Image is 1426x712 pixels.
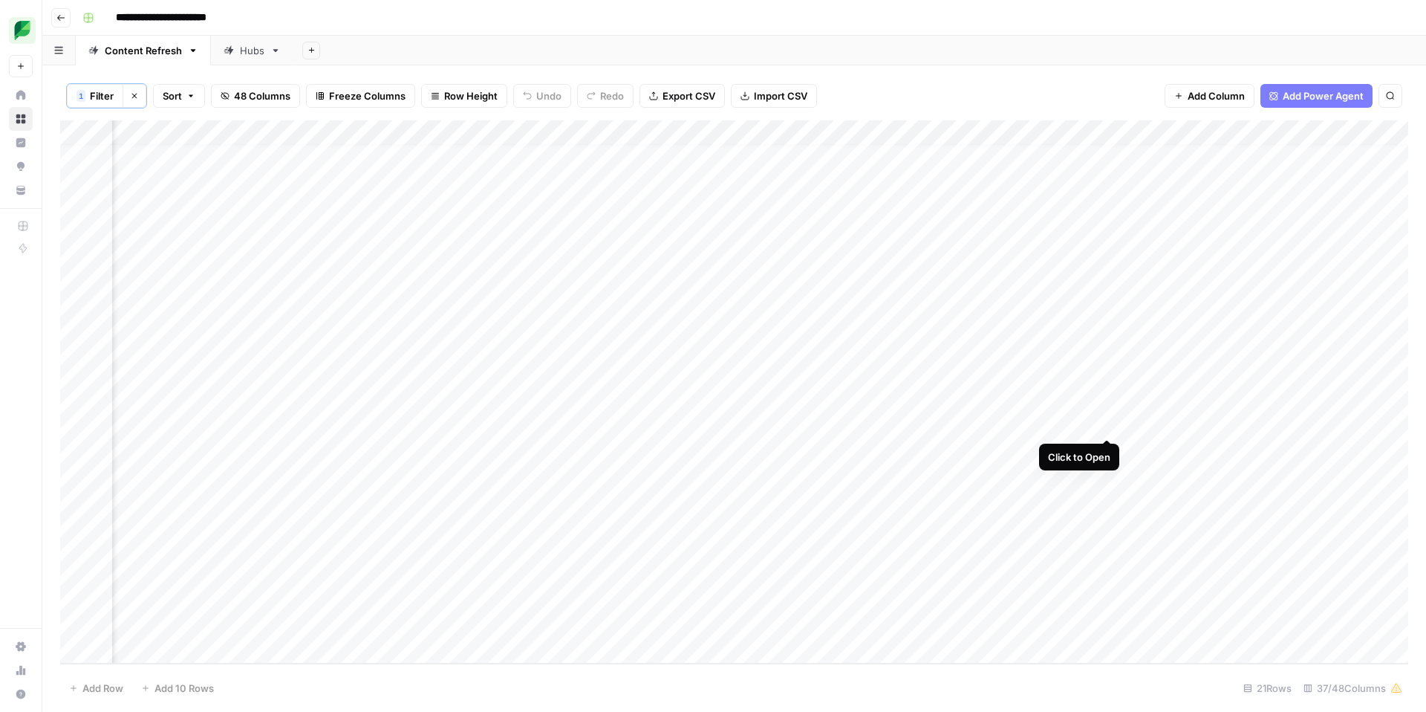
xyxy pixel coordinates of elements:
span: Add Row [82,681,123,696]
div: Click to Open [1048,450,1110,465]
span: 48 Columns [234,88,290,103]
button: Add Column [1165,84,1254,108]
span: Export CSV [662,88,715,103]
span: Row Height [444,88,498,103]
button: Redo [577,84,634,108]
button: Sort [153,84,205,108]
img: SproutSocial Logo [9,17,36,44]
div: 21 Rows [1237,676,1298,700]
button: Add 10 Rows [132,676,223,700]
span: Sort [163,88,182,103]
button: Row Height [421,84,507,108]
div: 37/48 Columns [1298,676,1408,700]
span: Undo [536,88,561,103]
a: Usage [9,658,33,682]
a: Hubs [211,36,293,65]
button: 1Filter [67,84,123,108]
span: Add 10 Rows [154,681,214,696]
a: Home [9,83,33,107]
a: Browse [9,107,33,131]
div: 1 [76,90,85,102]
a: Your Data [9,178,33,202]
button: Export CSV [639,84,725,108]
span: Filter [90,88,114,103]
button: Add Row [60,676,132,700]
a: Opportunities [9,155,33,178]
div: Hubs [240,43,264,58]
a: Content Refresh [76,36,211,65]
a: Settings [9,635,33,658]
span: 1 [79,90,83,102]
span: Add Column [1188,88,1245,103]
div: Content Refresh [105,43,182,58]
a: Insights [9,131,33,155]
span: Redo [600,88,624,103]
button: Add Power Agent [1260,84,1373,108]
button: 48 Columns [211,84,300,108]
button: Freeze Columns [306,84,415,108]
button: Undo [513,84,571,108]
span: Import CSV [754,88,807,103]
button: Workspace: SproutSocial [9,12,33,49]
button: Help + Support [9,682,33,706]
span: Add Power Agent [1283,88,1364,103]
button: Import CSV [731,84,817,108]
span: Freeze Columns [329,88,406,103]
